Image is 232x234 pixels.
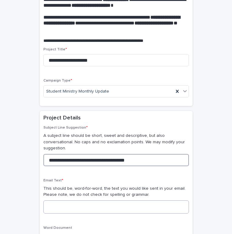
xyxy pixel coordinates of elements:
[43,185,189,198] p: This should be, word-for-word, the text you would like sent in your email. Please note, we do not...
[43,48,67,51] span: Project Title
[43,133,189,152] p: A subject line should be short, sweet and descriptive, but also conversational. No caps and no ex...
[43,126,88,130] span: Subject Line Suggestion
[43,226,72,230] span: Word Document
[43,79,72,82] span: Campaign Type
[43,115,81,122] h2: Project Details
[46,88,109,95] span: Student Ministry Monthly Update
[43,179,63,182] span: Email Text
